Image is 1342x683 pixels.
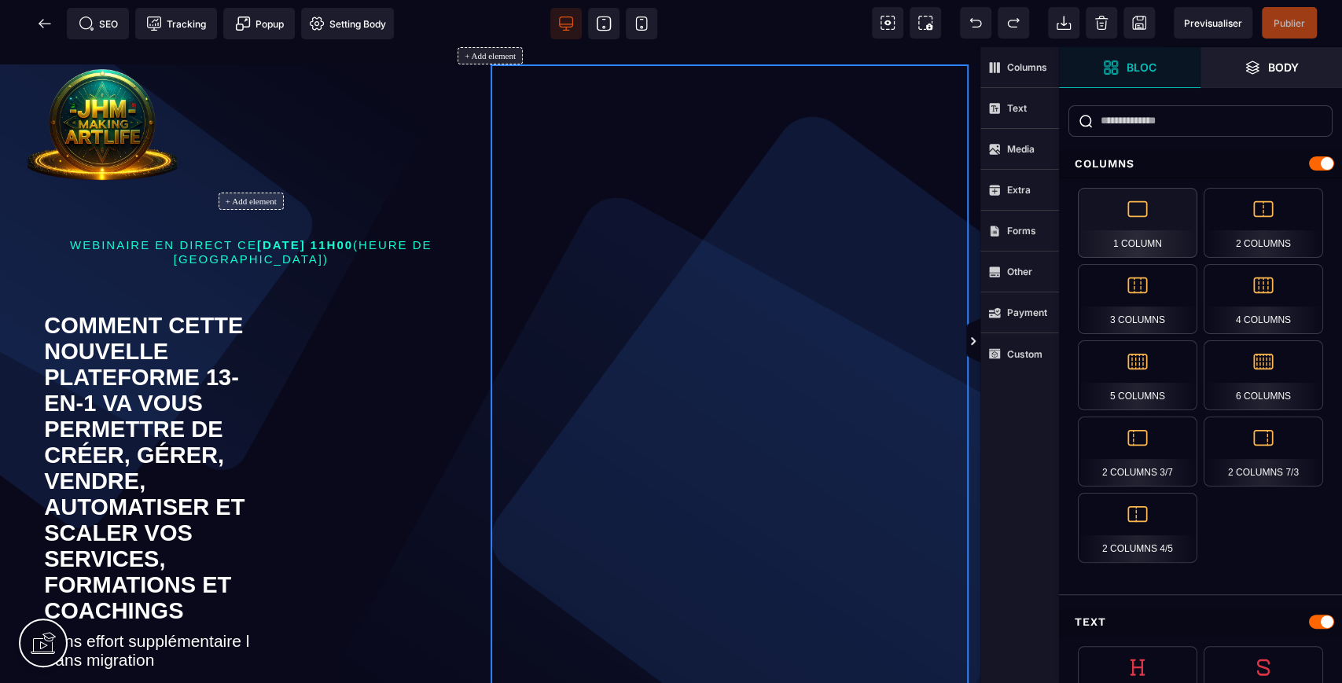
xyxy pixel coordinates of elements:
[1078,340,1197,410] div: 5 Columns
[1268,61,1299,73] strong: Body
[44,262,278,581] text: COMMENT CETTE NOUVELLE PLATEFORME 13-EN-1 VA VOUS PERMETTRE DE CRÉER, GÉRER, VENDRE, AUTOMATISER ...
[235,16,284,31] span: Popup
[1204,188,1323,258] div: 2 Columns
[1078,264,1197,334] div: 3 Columns
[1127,61,1156,73] strong: Bloc
[257,191,353,204] span: [DATE] 11H00
[1059,47,1200,88] span: Open Blocks
[1007,266,1032,277] strong: Other
[1184,17,1242,29] span: Previsualiser
[1007,184,1031,196] strong: Extra
[1200,47,1342,88] span: Open Layer Manager
[1274,17,1305,29] span: Publier
[1007,225,1036,237] strong: Forms
[1078,493,1197,563] div: 2 Columns 4/5
[1174,7,1252,39] span: Preview
[1204,264,1323,334] div: 4 Columns
[872,7,903,39] span: View components
[44,581,278,626] text: Sans effort supplémentaire l Sans migration
[1007,348,1042,360] strong: Custom
[1007,143,1035,155] strong: Media
[1059,608,1342,637] div: Text
[1204,417,1323,487] div: 2 Columns 7/3
[309,16,386,31] span: Setting Body
[910,7,941,39] span: Screenshot
[79,16,118,31] span: SEO
[1059,149,1342,178] div: Columns
[1007,61,1047,73] strong: Columns
[1204,340,1323,410] div: 6 Columns
[1007,102,1027,114] strong: Text
[146,16,206,31] span: Tracking
[28,17,177,134] img: da25f777a3d431e6b37ceca4ae1f9cc6_Logo2025_JHM_Making_Artlife-alpha.png
[12,187,491,223] p: WEBINAIRE EN DIRECT CE (HEURE DE [GEOGRAPHIC_DATA])
[1078,188,1197,258] div: 1 Column
[1007,307,1047,318] strong: Payment
[1078,417,1197,487] div: 2 Columns 3/7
